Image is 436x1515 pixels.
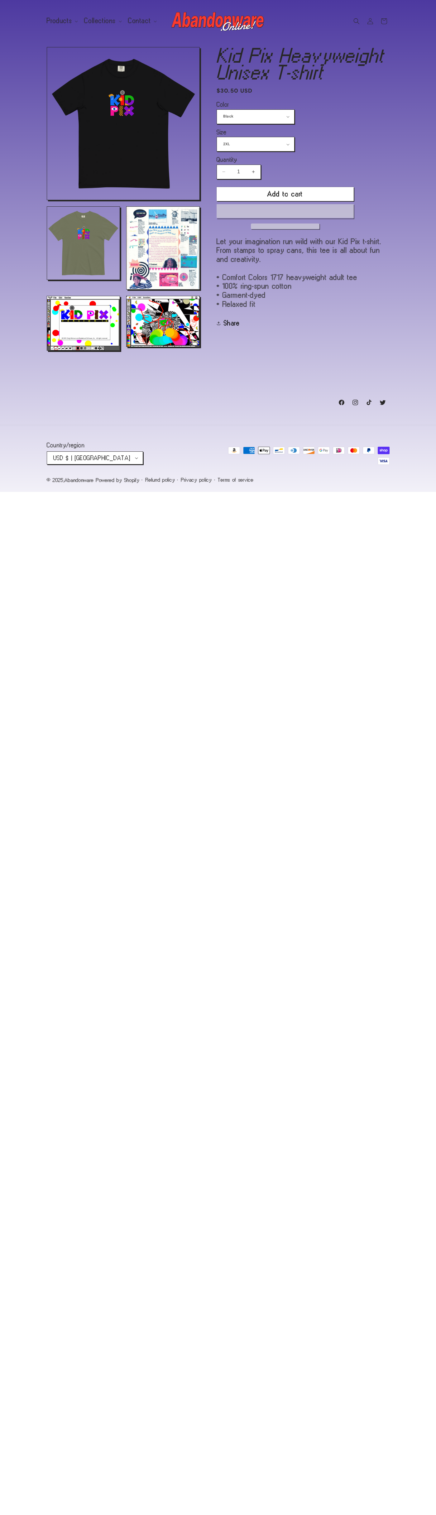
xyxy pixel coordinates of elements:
[217,47,390,81] h1: Kid Pix Heavyweight Unisex T-shirt
[124,14,159,27] summary: Contact
[217,87,253,95] span: $30.50 USD
[217,101,354,108] label: Color
[84,18,116,24] span: Collections
[80,14,124,27] summary: Collections
[181,477,212,483] a: Privacy policy
[65,477,94,483] a: Abandonware
[47,442,143,448] h2: Country/region
[47,47,201,351] media-gallery: Gallery Viewer
[146,477,175,483] a: Refund policy
[43,14,81,27] summary: Products
[350,14,363,28] summary: Search
[47,477,94,483] small: © 2025,
[96,477,140,483] a: Powered by Shopify
[128,18,151,24] span: Contact
[47,451,143,464] button: USD $ | [GEOGRAPHIC_DATA]
[217,316,240,330] summary: Share
[217,129,354,135] label: Size
[217,187,354,201] button: Add to cart
[53,455,131,461] span: USD $ | [GEOGRAPHIC_DATA]
[218,477,253,483] a: Terms of service
[169,6,267,36] a: Abandonware
[171,9,265,34] img: Abandonware
[47,18,72,24] span: Products
[217,237,390,309] div: Let your imagination run wild with our Kid Pix t-shirt. From stamps to spray cans, this tee is al...
[217,156,354,163] label: Quantity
